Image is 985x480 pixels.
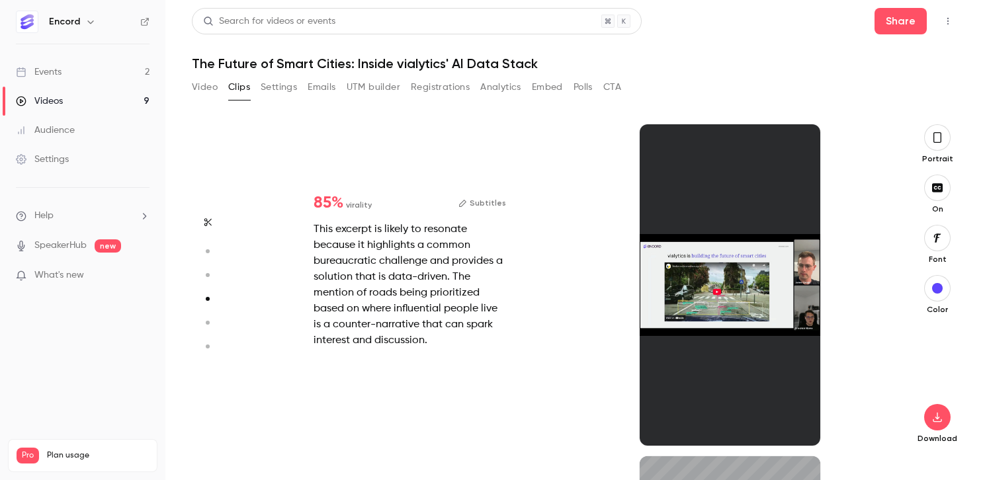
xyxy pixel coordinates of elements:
div: Settings [16,153,69,166]
li: help-dropdown-opener [16,209,150,223]
p: On [916,204,959,214]
p: Color [916,304,959,315]
span: Pro [17,448,39,463]
button: Video [192,77,218,98]
button: Top Bar Actions [937,11,959,32]
button: Settings [261,77,297,98]
p: Portrait [916,153,959,164]
div: Search for videos or events [203,15,335,28]
span: virality [346,199,372,211]
span: What's new [34,268,84,282]
p: Download [916,433,959,444]
div: Audience [16,124,75,137]
h6: Encord [49,15,80,28]
div: Events [16,65,62,79]
div: Videos [16,95,63,108]
button: Registrations [411,77,470,98]
span: new [95,239,121,253]
div: This excerpt is likely to resonate because it highlights a common bureaucratic challenge and prov... [314,221,506,348]
span: Help [34,209,54,223]
h1: The Future of Smart Cities: Inside vialytics' AI Data Stack [192,56,959,71]
span: 85 % [314,195,343,211]
button: Emails [308,77,335,98]
a: SpeakerHub [34,239,87,253]
button: UTM builder [347,77,400,98]
button: Analytics [480,77,521,98]
button: Polls [574,77,593,98]
img: Encord [17,11,38,32]
button: Subtitles [458,195,506,211]
span: Plan usage [47,450,149,461]
button: Embed [532,77,563,98]
button: CTA [603,77,621,98]
p: Font [916,254,959,264]
button: Share [875,8,927,34]
button: Clips [228,77,250,98]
